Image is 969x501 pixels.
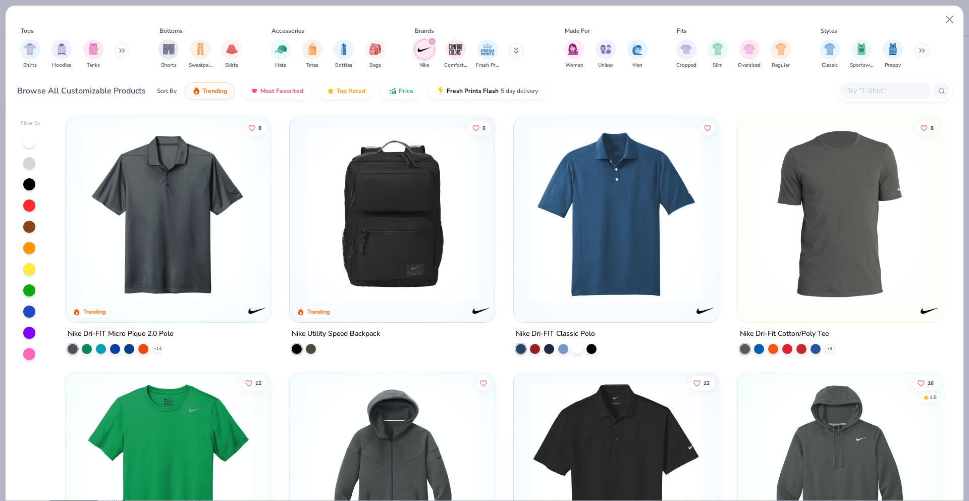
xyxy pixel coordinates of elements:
img: Cropped Image [680,43,692,55]
div: filter for Hats [271,39,291,69]
button: Like [912,376,939,390]
button: filter button [627,39,648,69]
div: Nike Utility Speed Backpack [292,328,380,340]
button: Like [244,121,267,135]
button: Close [940,10,959,29]
div: filter for Comfort Colors [444,39,467,69]
img: Bags Image [369,43,381,55]
img: Fresh Prints Image [480,42,495,57]
img: Women Image [568,43,580,55]
span: Regular [772,62,790,69]
div: filter for Tanks [83,39,103,69]
span: 16 [928,380,934,385]
button: filter button [302,39,322,69]
span: Sportswear [850,62,873,69]
div: filter for Skirts [222,39,242,69]
span: Nike [419,62,429,69]
span: Fresh Prints Flash [447,87,499,95]
div: Made For [565,26,590,35]
img: Oversized Image [743,43,755,55]
div: filter for Bags [365,39,386,69]
button: filter button [850,39,873,69]
button: filter button [596,39,616,69]
button: filter button [51,39,72,69]
span: Price [399,87,413,95]
span: Unisex [598,62,613,69]
button: Price [381,82,421,99]
div: Browse All Customizable Products [17,85,146,97]
button: filter button [365,39,386,69]
button: Like [688,376,715,390]
button: filter button [158,39,179,69]
img: Unisex Image [600,43,612,55]
img: Men Image [632,43,643,55]
div: Nike Dri-Fit Cotton/Poly Tee [740,328,829,340]
span: Sweatpants [189,62,212,69]
img: 18f9919c-45b8-45d8-b1a8-0f9476ac2f45 [484,127,669,302]
div: filter for Cropped [676,39,696,69]
button: filter button [771,39,791,69]
div: Bottoms [159,26,183,35]
div: Fits [677,26,687,35]
button: filter button [83,39,103,69]
button: filter button [334,39,354,69]
span: Top Rated [337,87,365,95]
span: Slim [713,62,723,69]
span: Most Favorited [260,87,303,95]
img: Tanks Image [88,43,99,55]
span: Totes [306,62,318,69]
img: Nike logo [471,300,492,321]
img: dfc7bb9a-27cb-44e4-8f3e-15586689f92a [524,127,709,302]
button: filter button [738,39,761,69]
div: filter for Totes [302,39,322,69]
img: Sportswear Image [856,43,867,55]
span: Preppy [885,62,901,69]
img: Hats Image [275,43,287,55]
span: 12 [704,380,710,385]
button: Trending [185,82,235,99]
button: Like [476,376,491,390]
div: filter for Women [564,39,584,69]
div: Nike Dri-FIT Classic Polo [516,328,595,340]
div: filter for Slim [708,39,728,69]
span: Fresh Prints [476,62,499,69]
input: Try "T-Shirt" [846,85,924,96]
button: filter button [444,39,467,69]
button: Like [241,376,267,390]
img: Nike logo [695,300,716,321]
span: Comfort Colors [444,62,467,69]
button: filter button [883,39,903,69]
div: filter for Shorts [158,39,179,69]
button: Like [467,121,491,135]
span: Skirts [225,62,238,69]
button: filter button [414,39,435,69]
div: filter for Bottles [334,39,354,69]
img: Shorts Image [163,43,175,55]
button: Top Rated [319,82,373,99]
div: filter for Oversized [738,39,761,69]
div: Accessories [272,26,304,35]
div: filter for Men [627,39,648,69]
button: Like [701,121,715,135]
img: Nike Image [417,42,432,57]
button: filter button [676,39,696,69]
img: Hoodies Image [56,43,67,55]
span: Hats [275,62,286,69]
div: filter for Preppy [883,39,903,69]
div: 4.8 [930,393,937,401]
span: Bottles [335,62,352,69]
span: 12 [256,380,262,385]
img: Nike logo [919,300,939,321]
button: filter button [820,39,840,69]
button: filter button [271,39,291,69]
span: Trending [202,87,227,95]
img: Comfort Colors Image [448,42,463,57]
img: Bottles Image [338,43,349,55]
img: Nike logo [247,300,267,321]
div: Filter By [21,120,41,127]
span: 6 [482,125,486,130]
button: Like [916,121,939,135]
img: Classic Image [824,43,836,55]
div: filter for Sportswear [850,39,873,69]
img: Slim Image [712,43,723,55]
